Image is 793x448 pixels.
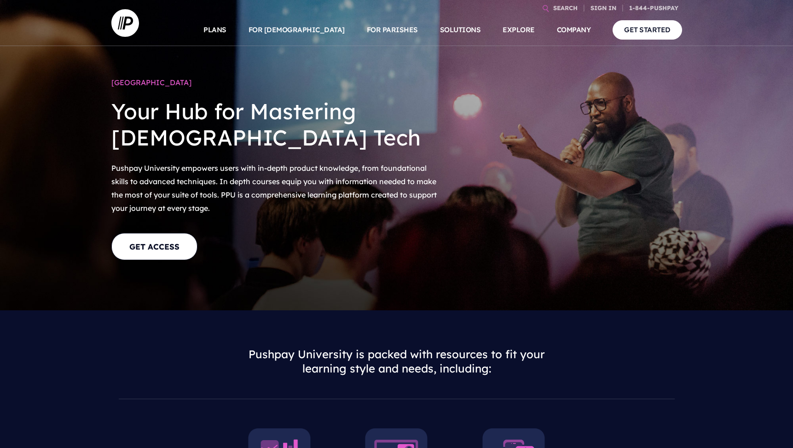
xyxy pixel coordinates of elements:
[111,163,437,212] span: Pushpay University empowers users with in-depth product knowledge, from foundational skills to ad...
[111,91,438,158] h2: Your Hub for Mastering [DEMOGRAPHIC_DATA] Tech
[440,14,481,46] a: SOLUTIONS
[503,14,535,46] a: EXPLORE
[203,14,226,46] a: PLANS
[613,20,682,39] a: GET STARTED
[367,14,418,46] a: FOR PARISHES
[249,14,345,46] a: FOR [DEMOGRAPHIC_DATA]
[111,74,438,91] h1: [GEOGRAPHIC_DATA]
[111,233,197,260] a: GET ACCESS
[236,340,558,383] h3: Pushpay University is packed with resources to fit your learning style and needs, including:
[557,14,591,46] a: COMPANY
